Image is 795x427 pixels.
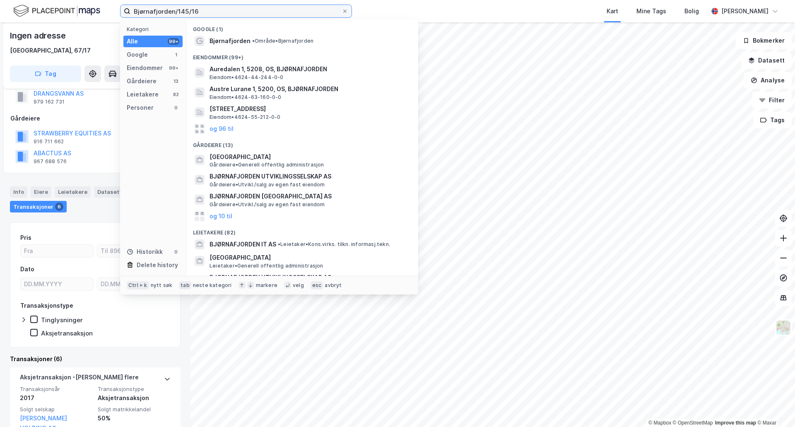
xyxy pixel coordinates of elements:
[127,63,163,73] div: Eiendommer
[210,84,408,94] span: Austre Lurane 1, 5200, OS, BJØRNAFJORDEN
[130,5,342,17] input: Søk på adresse, matrikkel, gårdeiere, leietakere eller personer
[210,36,251,46] span: Bjørnafjorden
[673,420,713,426] a: OpenStreetMap
[34,158,67,165] div: 967 688 576
[607,6,618,16] div: Kart
[715,420,756,426] a: Improve this map
[13,4,100,18] img: logo.f888ab2527a4732fd821a326f86c7f29.svg
[127,26,183,32] div: Kategori
[20,406,93,413] span: Solgt selskap
[278,241,280,247] span: •
[736,32,792,49] button: Bokmerker
[193,282,232,289] div: neste kategori
[186,19,418,34] div: Google (1)
[210,162,324,168] span: Gårdeiere • Generell offentlig administrasjon
[210,191,408,201] span: BJØRNAFJORDEN [GEOGRAPHIC_DATA] AS
[210,114,281,121] span: Eiendom • 4624-55-212-0-0
[173,91,179,98] div: 82
[173,104,179,111] div: 0
[10,65,81,82] button: Tag
[210,253,408,263] span: [GEOGRAPHIC_DATA]
[151,282,173,289] div: nytt søk
[127,76,157,86] div: Gårdeiere
[186,48,418,63] div: Eiendommer (99+)
[721,6,768,16] div: [PERSON_NAME]
[256,282,277,289] div: markere
[636,6,666,16] div: Mine Tags
[41,329,93,337] div: Aksjetransaksjon
[648,420,671,426] a: Mapbox
[94,186,125,197] div: Datasett
[10,201,67,212] div: Transaksjoner
[10,46,91,55] div: [GEOGRAPHIC_DATA], 67/17
[210,74,284,81] span: Eiendom • 4624-44-244-0-0
[210,201,325,208] span: Gårdeiere • Utvikl./salg av egen fast eiendom
[179,281,191,289] div: tab
[10,113,180,123] div: Gårdeiere
[41,316,83,324] div: Tinglysninger
[293,282,304,289] div: velg
[210,94,282,101] span: Eiendom • 4624-63-160-0-0
[20,386,93,393] span: Transaksjonsår
[173,248,179,255] div: 0
[21,278,93,290] input: DD.MM.YYYY
[127,281,149,289] div: Ctrl + k
[10,186,27,197] div: Info
[98,393,171,403] div: Aksjetransaksjon
[173,78,179,84] div: 13
[325,282,342,289] div: avbryt
[210,263,323,269] span: Leietaker • Generell offentlig administrasjon
[34,99,65,105] div: 979 162 731
[10,29,67,42] div: Ingen adresse
[34,138,64,145] div: 916 711 662
[754,387,795,427] div: Kontrollprogram for chat
[752,92,792,109] button: Filter
[98,406,171,413] span: Solgt matrikkelandel
[173,51,179,58] div: 1
[31,186,51,197] div: Eiere
[127,103,154,113] div: Personer
[744,72,792,89] button: Analyse
[776,320,791,335] img: Z
[55,186,91,197] div: Leietakere
[210,239,276,249] span: BJØRNAFJORDEN IT AS
[97,278,170,290] input: DD.MM.YYYY
[186,135,418,150] div: Gårdeiere (13)
[210,273,408,282] span: BJØRNAFJORDEN UTVIKLINGSSELSKAP AS
[127,50,148,60] div: Google
[210,124,234,134] button: og 96 til
[252,38,313,44] span: Område • Bjørnafjorden
[20,233,31,243] div: Pris
[20,301,73,311] div: Transaksjonstype
[311,281,323,289] div: esc
[684,6,699,16] div: Bolig
[127,36,138,46] div: Alle
[210,181,325,188] span: Gårdeiere • Utvikl./salg av egen fast eiendom
[278,241,390,248] span: Leietaker • Kons.virks. tilkn. informasj.tekn.
[98,413,171,423] div: 50%
[210,152,408,162] span: [GEOGRAPHIC_DATA]
[210,171,408,181] span: BJØRNAFJORDEN UTVIKLINGSSELSKAP AS
[20,393,93,403] div: 2017
[127,247,163,257] div: Historikk
[741,52,792,69] button: Datasett
[97,245,170,257] input: Til 89650000
[20,264,34,274] div: Dato
[210,64,408,74] span: Auredalen 1, 5208, OS, BJØRNAFJORDEN
[21,245,93,257] input: Fra
[10,354,181,364] div: Transaksjoner (6)
[20,372,139,386] div: Aksjetransaksjon - [PERSON_NAME] flere
[98,386,171,393] span: Transaksjonstype
[186,223,418,238] div: Leietakere (82)
[127,89,159,99] div: Leietakere
[168,65,179,71] div: 99+
[168,38,179,45] div: 99+
[210,211,232,221] button: og 10 til
[252,38,255,44] span: •
[55,203,63,211] div: 6
[137,260,178,270] div: Delete history
[210,104,408,114] span: [STREET_ADDRESS]
[754,387,795,427] iframe: Chat Widget
[753,112,792,128] button: Tags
